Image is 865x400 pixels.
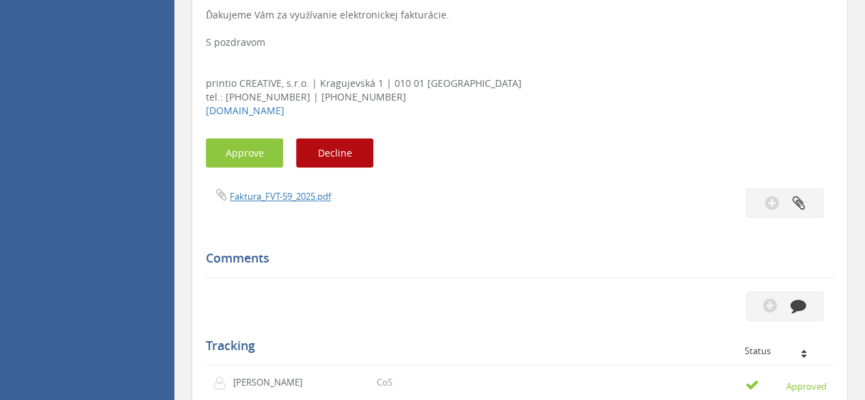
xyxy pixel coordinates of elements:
[206,252,823,265] h5: Comments
[745,346,823,356] div: Status
[206,104,284,117] a: [DOMAIN_NAME]
[377,376,392,389] p: CoS
[206,339,823,353] h5: Tracking
[230,190,331,202] a: Faktura_FVT-59_2025.pdf
[213,376,233,390] img: user-icon.png
[206,138,283,168] button: Approve
[296,138,373,168] button: Decline
[233,376,312,389] p: [PERSON_NAME]
[745,378,827,393] small: Approved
